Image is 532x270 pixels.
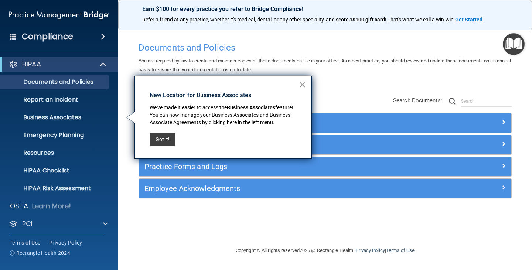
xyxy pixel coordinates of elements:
img: PMB logo [9,8,109,23]
strong: Business Associates [227,105,275,110]
p: Documents and Policies [5,78,106,86]
input: Search [461,96,512,107]
h4: Documents and Policies [139,43,512,52]
h5: Practice Forms and Logs [144,163,413,171]
p: HIPAA [22,60,41,69]
a: Privacy Policy [355,247,385,253]
p: PCI [22,219,33,228]
p: OSHA [10,202,28,211]
p: HIPAA Checklist [5,167,106,174]
a: Terms of Use [10,239,40,246]
p: Earn $100 for every practice you refer to Bridge Compliance! [142,6,508,13]
span: You are required by law to create and maintain copies of these documents on file in your office. ... [139,58,511,72]
span: Ⓒ Rectangle Health 2024 [10,249,70,257]
div: Copyright © All rights reserved 2025 @ Rectangle Health | | [190,239,460,262]
p: New Location for Business Associates [150,91,299,99]
a: Privacy Policy [49,239,82,246]
p: Resources [5,149,106,157]
p: Business Associates [5,114,106,121]
strong: Get Started [455,17,482,23]
strong: $100 gift card [352,17,385,23]
p: Emergency Planning [5,131,106,139]
img: ic-search.3b580494.png [449,98,456,105]
h5: Employee Acknowledgments [144,184,413,192]
h4: Compliance [22,31,73,42]
a: Terms of Use [386,247,415,253]
p: HIPAA Risk Assessment [5,185,106,192]
p: Report an Incident [5,96,106,103]
button: Open Resource Center [503,33,525,55]
span: We've made it easier to access the [150,105,227,110]
span: feature! You can now manage your Business Associates and Business Associate Agreements by clickin... [150,105,294,125]
p: Learn More! [32,202,71,211]
button: Got it! [150,133,175,146]
button: Close [299,79,306,90]
span: Refer a friend at any practice, whether it's medical, dental, or any other speciality, and score a [142,17,352,23]
span: Search Documents: [393,97,442,104]
span: ! That's what we call a win-win. [385,17,455,23]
